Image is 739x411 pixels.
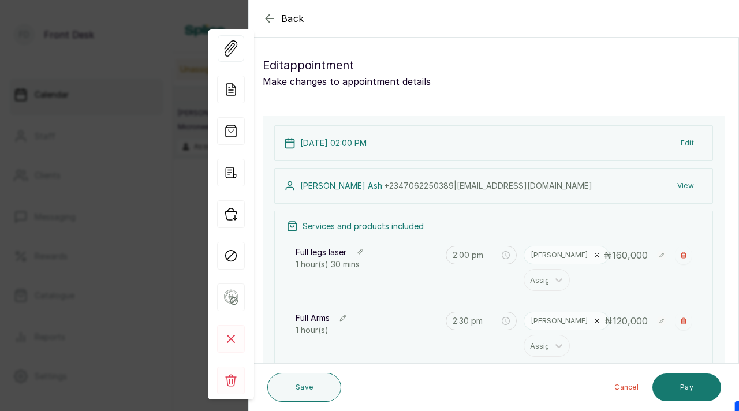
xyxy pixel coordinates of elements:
span: 120,000 [613,315,648,327]
input: Select time [453,249,500,261]
p: Services and products included [303,221,424,232]
p: [DATE] 02:00 PM [300,137,367,149]
p: Make changes to appointment details [263,74,725,88]
p: Full legs laser [296,246,346,258]
p: 1 hour(s) [296,324,439,336]
button: Back [263,12,304,25]
p: ₦ [604,314,648,328]
button: Cancel [605,373,648,401]
span: Edit appointment [263,56,354,74]
p: Full Arms [296,312,330,324]
p: [PERSON_NAME] [531,251,588,260]
p: [PERSON_NAME] Ash · [300,180,592,192]
p: ₦ [604,248,648,262]
button: Edit [671,133,703,154]
span: Back [281,12,304,25]
p: [PERSON_NAME] [531,316,588,326]
input: Select time [453,315,500,327]
button: Pay [652,373,721,401]
button: View [668,175,703,196]
span: 160,000 [612,249,648,261]
p: 1 hour(s) 30 mins [296,259,439,270]
button: Save [267,373,341,402]
span: +234 7062250389 | [EMAIL_ADDRESS][DOMAIN_NAME] [384,181,592,190]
